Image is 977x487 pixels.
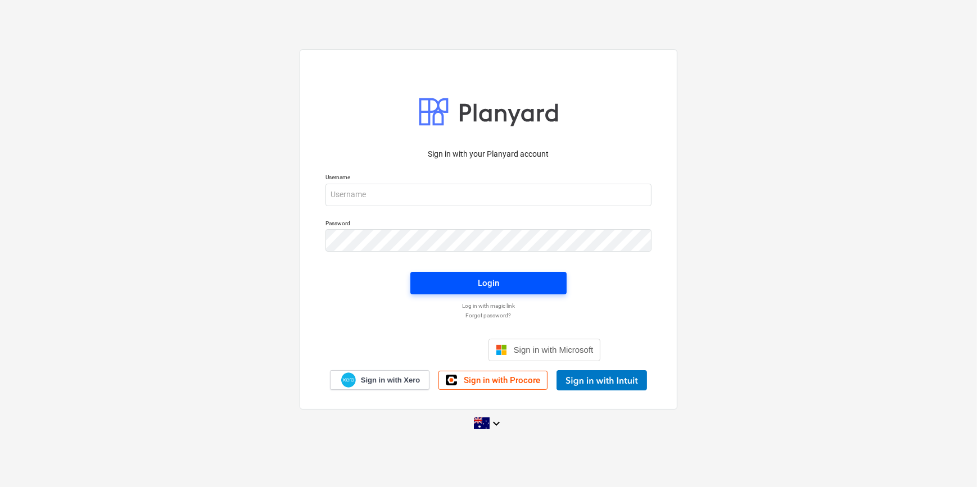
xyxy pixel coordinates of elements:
[341,372,356,388] img: Xero logo
[361,375,420,385] span: Sign in with Xero
[325,184,652,206] input: Username
[371,338,485,362] iframe: Sign in with Google Button
[496,344,507,356] img: Microsoft logo
[490,417,503,430] i: keyboard_arrow_down
[320,302,657,310] a: Log in with magic link
[464,375,540,385] span: Sign in with Procore
[514,345,594,354] span: Sign in with Microsoft
[330,370,430,390] a: Sign in with Xero
[325,220,652,229] p: Password
[921,433,977,487] iframe: Chat Widget
[320,312,657,319] a: Forgot password?
[438,371,548,390] a: Sign in with Procore
[325,148,652,160] p: Sign in with your Planyard account
[410,272,567,294] button: Login
[478,276,499,290] div: Login
[325,174,652,183] p: Username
